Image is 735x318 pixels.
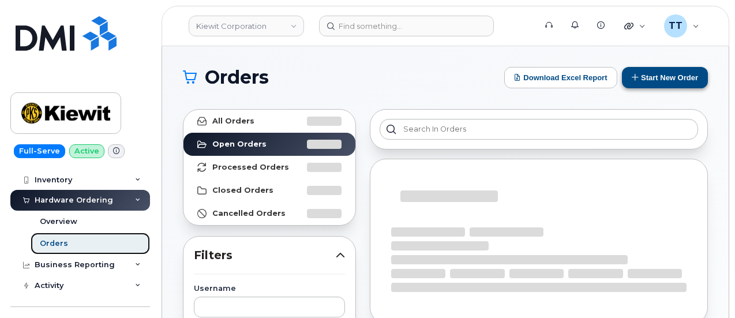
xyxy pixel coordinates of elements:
[205,69,269,86] span: Orders
[183,133,355,156] a: Open Orders
[380,119,698,140] input: Search in orders
[504,67,617,88] button: Download Excel Report
[183,156,355,179] a: Processed Orders
[212,117,254,126] strong: All Orders
[194,247,336,264] span: Filters
[183,110,355,133] a: All Orders
[685,268,726,309] iframe: Messenger Launcher
[194,285,345,293] label: Username
[183,202,355,225] a: Cancelled Orders
[212,209,286,218] strong: Cancelled Orders
[622,67,708,88] button: Start New Order
[183,179,355,202] a: Closed Orders
[212,140,267,149] strong: Open Orders
[212,186,273,195] strong: Closed Orders
[212,163,289,172] strong: Processed Orders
